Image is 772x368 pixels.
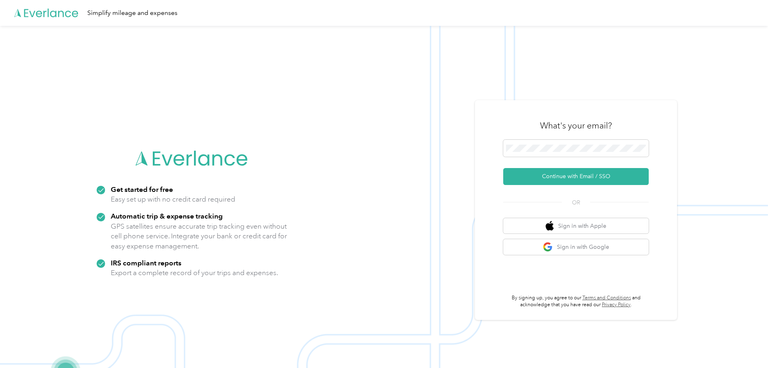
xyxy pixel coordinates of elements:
[546,221,554,231] img: apple logo
[602,302,631,308] a: Privacy Policy
[111,221,287,251] p: GPS satellites ensure accurate trip tracking even without cell phone service. Integrate your bank...
[87,8,177,18] div: Simplify mileage and expenses
[543,242,553,252] img: google logo
[503,218,649,234] button: apple logoSign in with Apple
[540,120,612,131] h3: What's your email?
[562,198,590,207] span: OR
[503,239,649,255] button: google logoSign in with Google
[111,185,173,193] strong: Get started for free
[503,294,649,309] p: By signing up, you agree to our and acknowledge that you have read our .
[111,194,235,204] p: Easy set up with no credit card required
[111,268,278,278] p: Export a complete record of your trips and expenses.
[582,295,631,301] a: Terms and Conditions
[503,168,649,185] button: Continue with Email / SSO
[111,212,223,220] strong: Automatic trip & expense tracking
[111,259,181,267] strong: IRS compliant reports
